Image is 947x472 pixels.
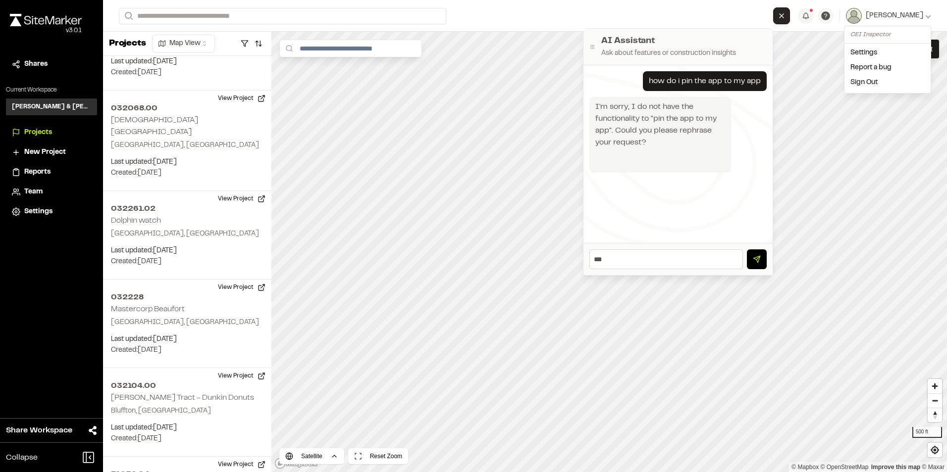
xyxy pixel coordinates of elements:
p: Created: [DATE] [111,168,263,179]
h2: 032261.02 [111,203,263,215]
p: Bluffton, [GEOGRAPHIC_DATA] [111,406,263,417]
span: Reports [24,167,51,178]
a: Settings [844,46,931,60]
a: OpenStreetMap [821,464,869,471]
button: View Project [212,191,271,207]
span: Share Workspace [6,425,72,436]
a: Mapbox [791,464,819,471]
button: [PERSON_NAME] [846,8,931,24]
a: Settings [12,206,91,217]
button: Satellite [279,448,344,464]
a: Reports [12,167,91,178]
a: Projects [12,127,91,138]
span: Collapse [6,452,38,464]
div: I'm sorry, I do not have the functionality to "pin the app to my app". Could you please rephrase ... [595,101,725,148]
p: Last updated: [DATE] [111,334,263,345]
a: Sign Out [844,75,931,90]
p: Created: [DATE] [111,67,263,78]
p: Created: [DATE] [111,433,263,444]
a: Team [12,187,91,197]
canvas: Map [271,32,947,472]
button: View Project [212,368,271,384]
span: Team [24,187,43,197]
div: Oh geez...please don't... [10,26,82,35]
button: Reset Zoom [348,448,408,464]
p: Current Workspace [6,86,97,94]
h2: 032104.00 [111,380,263,392]
div: CEI Inspector [850,30,925,39]
h2: [DEMOGRAPHIC_DATA][GEOGRAPHIC_DATA] [111,117,198,136]
div: Close AI AssistantAI AssistantAsk about features or construction insightshow do i pin the app to ... [773,7,794,24]
p: Last updated: [DATE] [111,423,263,433]
h2: Mastercorp Beaufort [111,306,185,313]
button: Search [119,8,137,24]
p: Projects [109,37,146,50]
p: [GEOGRAPHIC_DATA], [GEOGRAPHIC_DATA] [111,229,263,239]
img: rebrand.png [10,14,82,26]
span: Shares [24,59,48,70]
p: [GEOGRAPHIC_DATA], [GEOGRAPHIC_DATA] [111,317,263,328]
span: Projects [24,127,52,138]
a: Shares [12,59,91,70]
button: Close AI Assistant [773,7,790,24]
h2: AI Assistant [601,35,767,48]
button: Find my location [928,443,942,457]
p: Last updated: [DATE] [111,56,263,67]
span: Reset bearing to north [928,408,942,422]
p: Created: [DATE] [111,345,263,356]
button: Reset bearing to north [928,408,942,422]
p: Created: [DATE] [111,256,263,267]
h2: 032228 [111,291,263,303]
a: Maxar [922,464,945,471]
h2: [PERSON_NAME] Tract - Dunkin Donuts [111,394,254,401]
h2: Dolphin watch [111,217,161,224]
p: Last updated: [DATE] [111,245,263,256]
p: [GEOGRAPHIC_DATA], [GEOGRAPHIC_DATA] [111,140,263,151]
div: Report a bug [844,60,931,75]
a: Map feedback [871,464,920,471]
p: Last updated: [DATE] [111,157,263,168]
p: Ask about features or construction insights [601,48,767,59]
button: View Project [212,280,271,295]
img: User [846,8,862,24]
div: 500 ft [912,427,942,438]
button: Zoom out [928,393,942,408]
a: Mapbox logo [274,458,318,469]
h3: [PERSON_NAME] & [PERSON_NAME] Inc. [12,102,91,111]
span: Settings [24,206,53,217]
span: [PERSON_NAME] [866,10,923,21]
span: New Project [24,147,66,158]
h2: 032068.00 [111,102,263,114]
button: Zoom in [928,379,942,393]
div: how do i pin the app to my app [649,75,761,87]
a: New Project [12,147,91,158]
button: View Project [212,91,271,106]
